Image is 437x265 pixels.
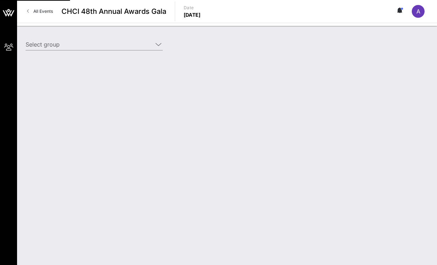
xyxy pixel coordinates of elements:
[61,6,166,17] span: CHCI 48th Annual Awards Gala
[184,4,201,11] p: Date
[23,6,57,17] a: All Events
[412,5,425,18] div: A
[416,8,420,15] span: A
[33,9,53,14] span: All Events
[184,11,201,18] p: [DATE]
